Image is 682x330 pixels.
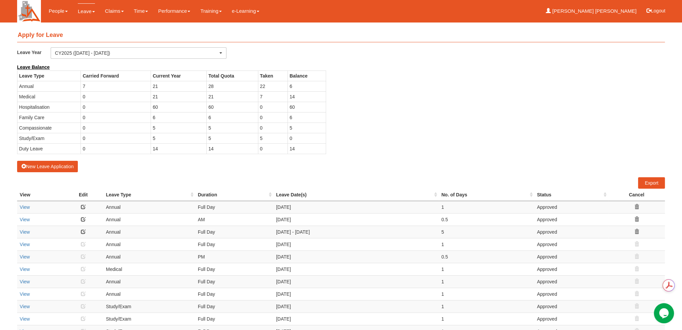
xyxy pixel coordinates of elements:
[273,189,439,201] th: Leave Date(s) : activate to sort column ascending
[288,81,326,91] td: 6
[439,300,534,313] td: 1
[258,123,287,133] td: 0
[534,313,608,325] td: Approved
[288,112,326,123] td: 6
[151,123,207,133] td: 5
[103,213,195,226] td: Annual
[151,133,207,143] td: 5
[17,81,81,91] td: Annual
[200,3,222,19] a: Training
[103,250,195,263] td: Annual
[258,112,287,123] td: 0
[232,3,259,19] a: e-Learning
[288,133,326,143] td: 0
[195,275,273,288] td: Full Day
[103,288,195,300] td: Annual
[151,102,207,112] td: 60
[17,29,665,42] h4: Apply for Leave
[258,143,287,154] td: 0
[534,263,608,275] td: Approved
[546,3,636,19] a: [PERSON_NAME] [PERSON_NAME]
[103,238,195,250] td: Annual
[288,123,326,133] td: 5
[17,112,81,123] td: Family Care
[20,217,30,222] a: View
[81,133,151,143] td: 0
[439,238,534,250] td: 1
[534,238,608,250] td: Approved
[258,81,287,91] td: 22
[17,47,51,57] label: Leave Year
[17,70,81,81] th: Leave Type
[17,189,63,201] th: View
[207,91,258,102] td: 21
[20,291,30,297] a: View
[273,226,439,238] td: [DATE] - [DATE]
[81,112,151,123] td: 0
[105,3,124,19] a: Claims
[20,304,30,309] a: View
[151,91,207,102] td: 21
[273,263,439,275] td: [DATE]
[273,313,439,325] td: [DATE]
[195,213,273,226] td: AM
[55,50,218,56] div: CY2025 ([DATE] - [DATE])
[81,102,151,112] td: 0
[439,201,534,213] td: 1
[158,3,190,19] a: Performance
[51,47,226,59] button: CY2025 ([DATE] - [DATE])
[654,303,675,323] iframe: chat widget
[439,250,534,263] td: 0.5
[288,70,326,81] th: Balance
[195,226,273,238] td: Full Day
[638,177,665,189] a: Export
[273,201,439,213] td: [DATE]
[258,91,287,102] td: 7
[20,254,30,260] a: View
[195,238,273,250] td: Full Day
[534,288,608,300] td: Approved
[81,143,151,154] td: 0
[63,189,103,201] th: Edit
[288,91,326,102] td: 14
[81,123,151,133] td: 0
[151,143,207,154] td: 14
[17,102,81,112] td: Hospitalisation
[20,267,30,272] a: View
[151,81,207,91] td: 21
[20,229,30,235] a: View
[78,3,95,19] a: Leave
[207,112,258,123] td: 6
[439,288,534,300] td: 1
[103,300,195,313] td: Study/Exam
[81,70,151,81] th: Carried Forward
[195,313,273,325] td: Full Day
[103,275,195,288] td: Annual
[207,81,258,91] td: 28
[17,161,78,172] button: New Leave Application
[439,263,534,275] td: 1
[207,102,258,112] td: 60
[288,143,326,154] td: 14
[288,102,326,112] td: 60
[258,133,287,143] td: 5
[103,189,195,201] th: Leave Type : activate to sort column ascending
[258,70,287,81] th: Taken
[207,123,258,133] td: 5
[195,201,273,213] td: Full Day
[608,189,665,201] th: Cancel
[103,201,195,213] td: Annual
[17,91,81,102] td: Medical
[134,3,148,19] a: Time
[20,204,30,210] a: View
[151,112,207,123] td: 6
[534,250,608,263] td: Approved
[103,263,195,275] td: Medical
[207,133,258,143] td: 5
[195,288,273,300] td: Full Day
[273,275,439,288] td: [DATE]
[17,123,81,133] td: Compassionate
[439,313,534,325] td: 1
[17,64,50,70] b: Leave Balance
[195,189,273,201] th: Duration : activate to sort column ascending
